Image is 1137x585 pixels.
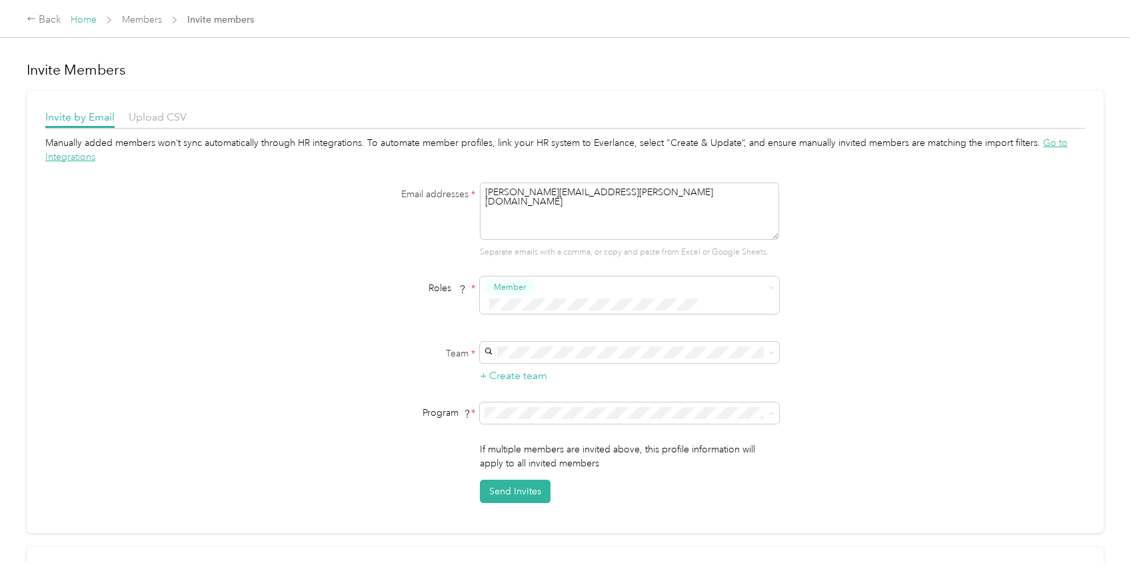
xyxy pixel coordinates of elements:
[27,12,61,28] div: Back
[71,14,97,25] a: Home
[494,281,526,293] span: Member
[309,187,475,201] label: Email addresses
[480,480,551,503] button: Send Invites
[122,14,162,25] a: Members
[480,183,779,240] textarea: [PERSON_NAME][EMAIL_ADDRESS][PERSON_NAME][DOMAIN_NAME]
[480,442,779,470] p: If multiple members are invited above, this profile information will apply to all invited members
[480,368,547,384] button: + Create team
[45,137,1068,163] span: Go to Integrations
[1062,510,1137,585] iframe: Everlance-gr Chat Button Frame
[27,61,1104,79] h1: Invite Members
[45,111,115,123] span: Invite by Email
[45,136,1085,164] div: Manually added members won’t sync automatically through HR integrations. To automate member profi...
[424,278,471,298] span: Roles
[485,279,535,296] button: Member
[309,406,475,420] div: Program
[129,111,187,123] span: Upload CSV
[309,346,475,360] label: Team
[480,247,779,259] p: Separate emails with a comma, or copy and paste from Excel or Google Sheets.
[187,13,254,27] span: Invite members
